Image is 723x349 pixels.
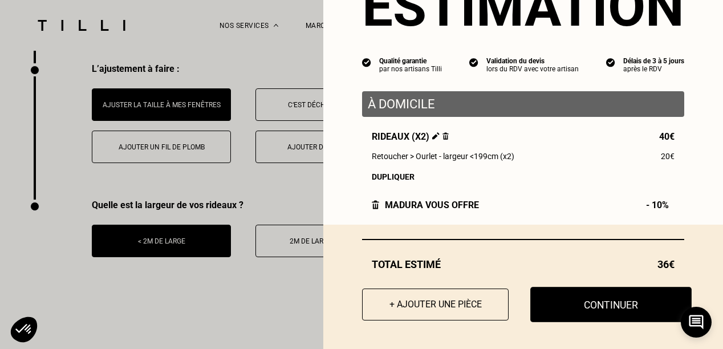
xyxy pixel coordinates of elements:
img: icon list info [469,57,478,67]
button: Continuer [530,287,692,322]
span: 20€ [661,152,675,161]
div: Validation du devis [486,57,579,65]
div: Qualité garantie [379,57,442,65]
span: Retoucher > Ourlet - largeur <199cm (x2) [372,152,514,161]
span: 36€ [657,258,675,270]
div: par nos artisans Tilli [379,65,442,73]
img: Éditer [432,132,440,140]
div: après le RDV [623,65,684,73]
div: Madura vous offre [372,200,479,210]
span: Rideaux (x2) [372,131,449,142]
img: icon list info [362,57,371,67]
img: icon list info [606,57,615,67]
p: À domicile [368,97,679,111]
div: lors du RDV avec votre artisan [486,65,579,73]
button: + Ajouter une pièce [362,289,509,320]
span: - 10% [646,200,675,210]
img: Supprimer [442,132,449,140]
span: 40€ [659,131,675,142]
div: Délais de 3 à 5 jours [623,57,684,65]
div: Total estimé [362,258,684,270]
div: Dupliquer [372,172,675,181]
